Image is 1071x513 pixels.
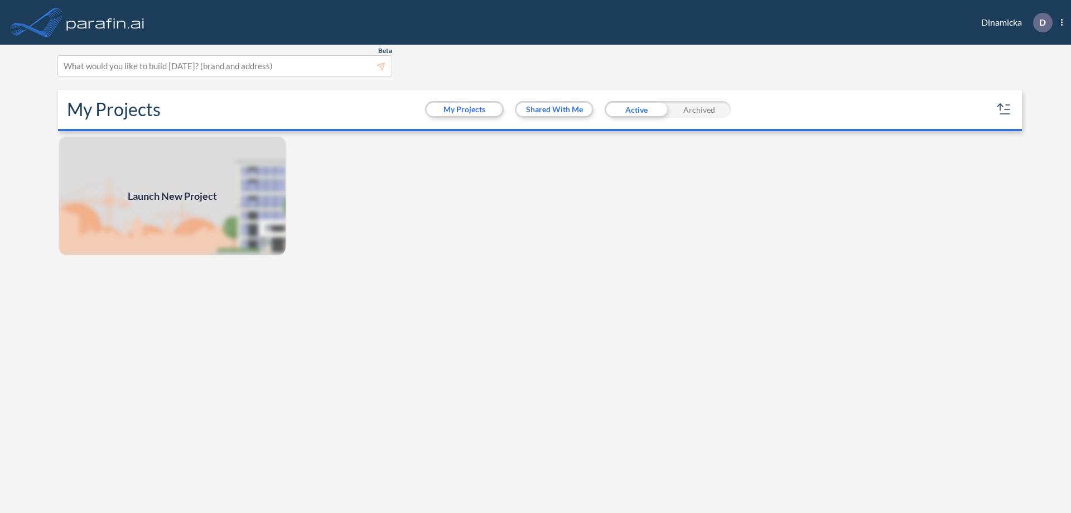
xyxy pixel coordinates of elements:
[964,13,1063,32] div: Dinamicka
[58,136,287,256] img: add
[517,103,592,116] button: Shared With Me
[64,11,147,33] img: logo
[67,99,161,120] h2: My Projects
[128,189,217,204] span: Launch New Project
[378,46,392,55] span: Beta
[58,136,287,256] a: Launch New Project
[605,101,668,118] div: Active
[668,101,731,118] div: Archived
[427,103,502,116] button: My Projects
[1039,17,1046,27] p: D
[995,100,1013,118] button: sort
